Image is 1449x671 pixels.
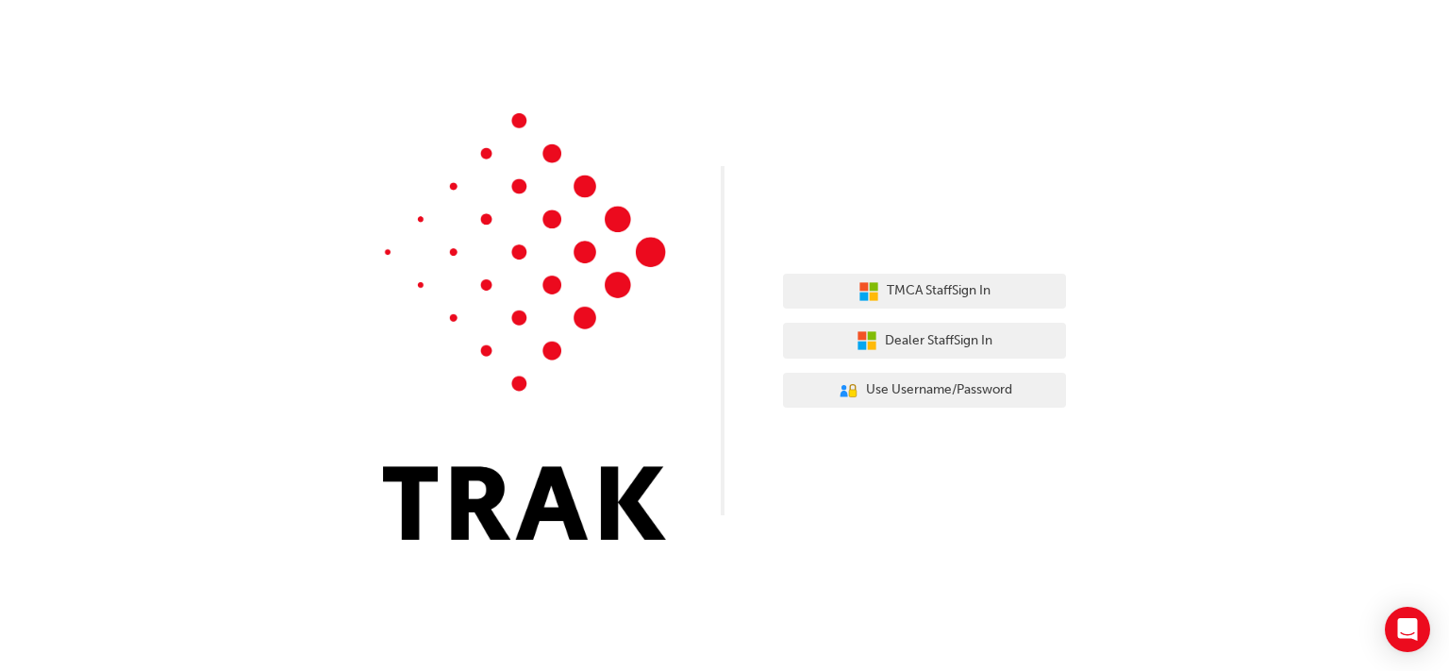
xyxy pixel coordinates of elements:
span: Dealer Staff Sign In [885,330,992,352]
div: Open Intercom Messenger [1385,607,1430,652]
span: Use Username/Password [866,379,1012,401]
button: Use Username/Password [783,373,1066,409]
button: Dealer StaffSign In [783,323,1066,359]
img: Trak [383,113,666,540]
span: TMCA Staff Sign In [887,280,991,302]
button: TMCA StaffSign In [783,274,1066,310]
